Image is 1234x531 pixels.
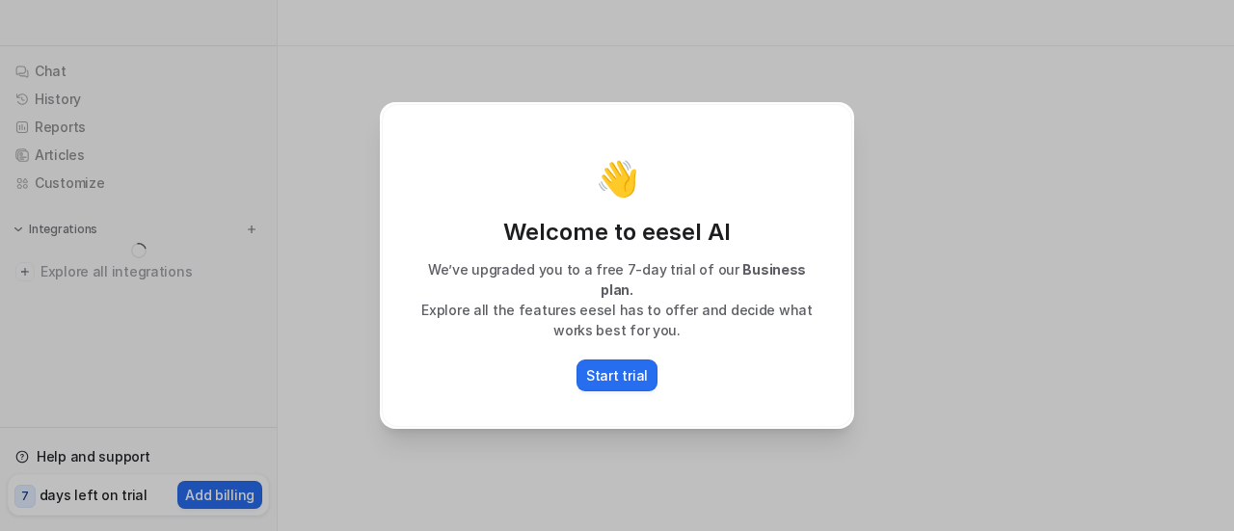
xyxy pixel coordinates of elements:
[402,300,832,340] p: Explore all the features eesel has to offer and decide what works best for you.
[402,217,832,248] p: Welcome to eesel AI
[577,359,657,391] button: Start trial
[402,259,832,300] p: We’ve upgraded you to a free 7-day trial of our
[596,159,639,198] p: 👋
[586,365,648,385] p: Start trial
